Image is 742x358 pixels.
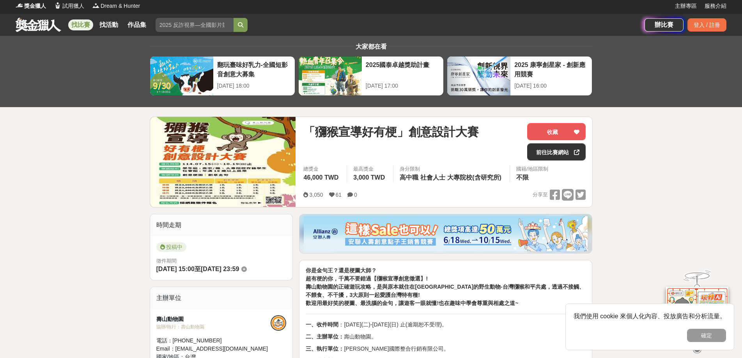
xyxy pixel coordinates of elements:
[666,286,728,338] img: d2146d9a-e6f6-4337-9592-8cefde37ba6b.png
[304,216,588,251] img: dcc59076-91c0-4acb-9c6b-a1d413182f46.png
[156,315,271,323] div: 壽山動物園
[400,174,418,181] span: 高中職
[156,18,234,32] input: 2025 反詐視界—全國影片競賽
[527,143,586,160] a: 前往比賽網站
[514,60,588,78] div: 2025 康寧創星家 - 創新應用競賽
[62,2,84,10] span: 試用獵人
[156,345,271,353] div: Email： [EMAIL_ADDRESS][DOMAIN_NAME]
[645,18,684,32] a: 辦比賽
[156,242,186,252] span: 投稿中
[24,2,46,10] span: 獎金獵人
[306,333,586,341] p: 壽山動物園。
[400,165,503,173] div: 身分限制
[306,300,518,306] strong: 歡迎用最好笑的梗圖、最洗腦的金句，讓遊客一眼就懂!也在趣味中學會尊重與相處之道~
[447,56,592,96] a: 2025 康寧創星家 - 創新應用競賽[DATE] 16:00
[574,313,726,319] span: 我們使用 cookie 來個人化內容、投放廣告和分析流量。
[675,2,697,10] a: 主辦專區
[306,333,344,340] strong: 二、主辦單位：
[101,2,140,10] span: Dream & Hunter
[217,60,291,78] div: 翻玩臺味好乳力-全國短影音創意大募集
[303,123,479,141] span: 「獼猴宣導好有梗」創意設計大賽
[201,266,239,272] span: [DATE] 23:59
[54,2,62,9] img: Logo
[303,174,338,181] span: 46,000 TWD
[516,165,548,173] div: 國籍/地區限制
[306,321,338,328] strong: 一、收件時間
[150,117,296,207] img: Cover Image
[420,174,445,181] span: 社會人士
[354,192,357,198] span: 0
[156,258,177,264] span: 徵件期間
[156,323,271,330] div: 協辦/執行： 壽山動物園
[150,287,293,309] div: 主辦單位
[353,174,385,181] span: 3,000 TWD
[447,174,501,181] span: 大專院校(含研究所)
[150,56,295,96] a: 翻玩臺味好乳力-全國短影音創意大募集[DATE] 18:00
[156,266,195,272] span: [DATE] 15:00
[366,82,439,90] div: [DATE] 17:00
[306,321,586,329] p: ：[DATE](二)-[DATE](日) 止(逾期恕不受理)。
[306,345,586,353] p: [PERSON_NAME]國際整合行銷有限公司。
[527,123,586,140] button: 收藏
[92,2,140,10] a: LogoDream & Hunter
[16,2,46,10] a: Logo獎金獵人
[306,267,377,273] strong: 你是金句王？還是梗圖大師？
[124,19,149,30] a: 作品集
[309,192,323,198] span: 3,050
[336,192,342,198] span: 61
[68,19,93,30] a: 找比賽
[705,2,726,10] a: 服務介紹
[687,18,726,32] div: 登入 / 註冊
[92,2,100,9] img: Logo
[298,56,444,96] a: 2025國泰卓越獎助計畫[DATE] 17:00
[195,266,201,272] span: 至
[306,284,584,298] strong: 壽山動物園的正確遊玩攻略，是與原本就住在[GEOGRAPHIC_DATA]的野生動物-台灣獼猴和平共處，透過不接觸、不餵食、不干擾，3大原則一起愛護台灣特有種!
[687,329,726,342] button: 確定
[533,189,548,201] span: 分享至
[306,275,428,282] strong: 超有梗的你，千萬不要錯過【獼猴宣導創意徵選】!
[16,2,23,9] img: Logo
[54,2,84,10] a: Logo試用獵人
[303,165,340,173] span: 總獎金
[156,337,271,345] div: 電話： [PHONE_NUMBER]
[366,60,439,78] div: 2025國泰卓越獎助計畫
[217,82,291,90] div: [DATE] 18:00
[514,82,588,90] div: [DATE] 16:00
[150,214,293,236] div: 時間走期
[96,19,121,30] a: 找活動
[353,165,387,173] span: 最高獎金
[516,174,529,181] span: 不限
[354,43,389,50] span: 大家都在看
[306,346,344,352] strong: 三、執行單位：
